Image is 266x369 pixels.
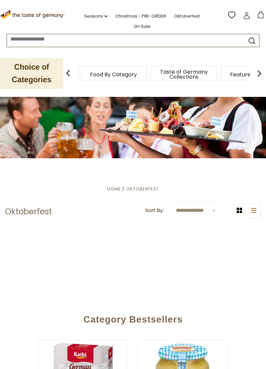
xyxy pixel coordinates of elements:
[174,13,200,20] a: Oktoberfest
[126,186,159,192] a: Oktoberfest
[115,13,166,20] a: Christmas - PRE-ORDER
[253,67,266,80] img: next arrow
[145,206,164,215] label: Sort By:
[134,23,151,30] a: On Sale
[107,186,121,192] a: Home
[8,304,258,332] div: Category Bestsellers
[90,72,137,77] a: Food By Category
[157,69,210,79] a: Taste of Germany Collections
[84,13,107,20] a: Seasons
[5,207,52,217] h1: Oktoberfest
[62,67,75,80] img: previous arrow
